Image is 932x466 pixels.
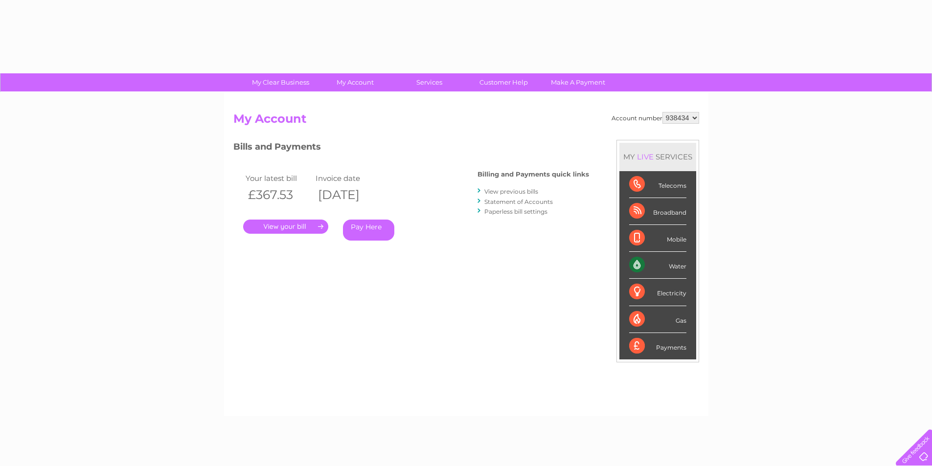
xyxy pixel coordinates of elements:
th: £367.53 [243,185,314,205]
a: View previous bills [484,188,538,195]
div: Broadband [629,198,686,225]
div: Telecoms [629,171,686,198]
h3: Bills and Payments [233,140,589,157]
div: Water [629,252,686,279]
td: Invoice date [313,172,384,185]
a: Paperless bill settings [484,208,547,215]
a: . [243,220,328,234]
h4: Billing and Payments quick links [477,171,589,178]
a: My Clear Business [240,73,321,91]
a: Pay Here [343,220,394,241]
div: Electricity [629,279,686,306]
td: Your latest bill [243,172,314,185]
div: Payments [629,333,686,359]
a: Make A Payment [538,73,618,91]
a: Statement of Accounts [484,198,553,205]
a: Services [389,73,470,91]
a: My Account [315,73,395,91]
div: Gas [629,306,686,333]
div: LIVE [635,152,656,161]
th: [DATE] [313,185,384,205]
div: MY SERVICES [619,143,696,171]
h2: My Account [233,112,699,131]
div: Mobile [629,225,686,252]
div: Account number [612,112,699,124]
a: Customer Help [463,73,544,91]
